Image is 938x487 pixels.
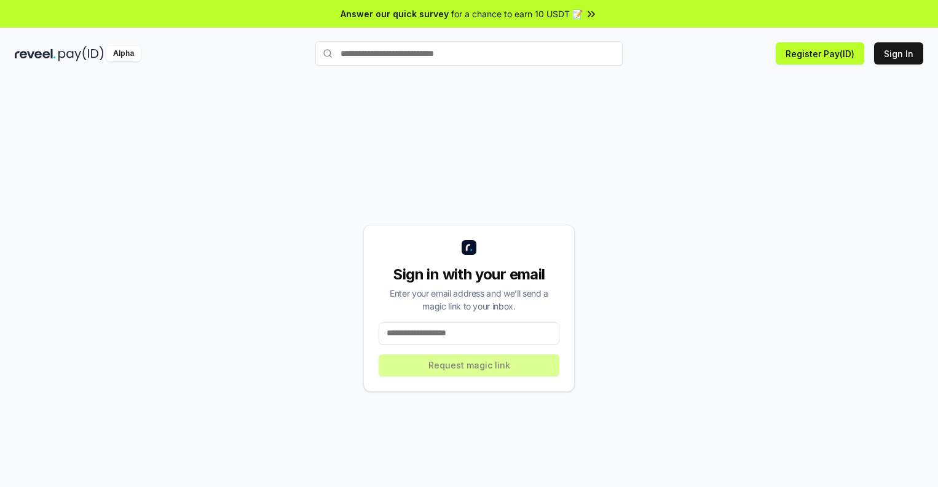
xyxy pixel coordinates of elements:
button: Register Pay(ID) [776,42,864,64]
div: Sign in with your email [379,265,559,284]
img: pay_id [58,46,104,61]
img: logo_small [462,240,476,255]
span: Answer our quick survey [341,7,449,20]
button: Sign In [874,42,923,64]
div: Enter your email address and we’ll send a magic link to your inbox. [379,287,559,313]
div: Alpha [106,46,141,61]
span: for a chance to earn 10 USDT 📝 [451,7,583,20]
img: reveel_dark [15,46,56,61]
